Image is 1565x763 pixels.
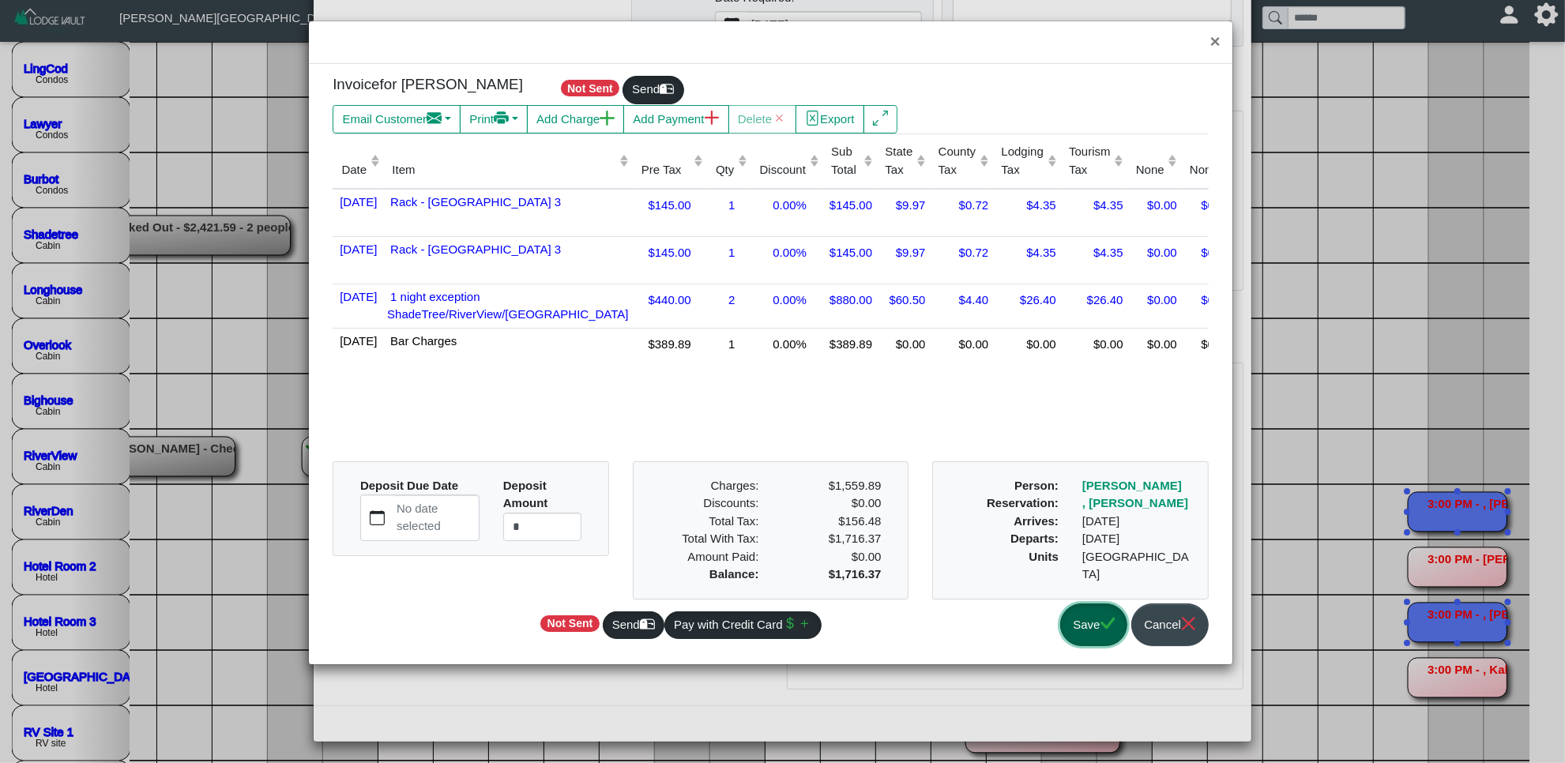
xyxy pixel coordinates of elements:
[648,530,770,548] div: Total With Tax:
[826,194,872,215] div: $145.00
[796,105,864,133] button: file excelExport
[933,194,988,215] div: $0.72
[996,333,1056,354] div: $0.00
[996,288,1056,310] div: $26.40
[880,288,925,310] div: $60.50
[337,192,377,209] span: [DATE]
[1190,161,1218,179] div: None
[648,494,770,513] div: Discounts:
[370,510,385,525] svg: calendar
[603,611,664,640] button: Sendmailbox2
[873,111,888,126] svg: arrows angle expand
[1185,241,1231,262] div: $0.00
[380,76,523,92] span: for [PERSON_NAME]
[1100,616,1115,631] svg: check
[797,616,812,631] svg: plus
[805,111,820,126] svg: file excel
[1136,161,1164,179] div: None
[637,241,703,262] div: $145.00
[664,611,822,640] button: Pay with Credit Cardcurrency dollarplus
[1131,333,1177,354] div: $0.00
[648,477,770,495] div: Charges:
[711,241,747,262] div: 1
[341,161,367,179] div: Date
[623,76,684,104] button: Sendmailbox2
[783,513,882,531] div: $156.48
[933,333,988,354] div: $0.00
[337,239,377,256] span: [DATE]
[1082,479,1182,492] a: [PERSON_NAME]
[1014,514,1059,528] b: Arrives:
[387,287,628,321] span: 1 night exception ShadeTree/RiverView/[GEOGRAPHIC_DATA]
[1010,532,1059,545] b: Departs:
[829,567,882,581] b: $1,716.37
[640,616,655,631] svg: mailbox2
[709,567,759,581] b: Balance:
[1070,548,1205,584] div: [GEOGRAPHIC_DATA]
[1131,288,1177,310] div: $0.00
[711,288,747,310] div: 2
[880,241,925,262] div: $9.97
[826,333,872,354] div: $389.89
[880,333,925,354] div: $0.00
[360,479,458,492] b: Deposit Due Date
[933,241,988,262] div: $0.72
[387,239,561,256] span: Rack - [GEOGRAPHIC_DATA] 3
[831,143,860,179] div: Sub Total
[885,143,912,179] div: State Tax
[783,616,798,631] svg: currency dollar
[1064,288,1123,310] div: $26.40
[1131,194,1177,215] div: $0.00
[711,333,747,354] div: 1
[826,288,872,310] div: $880.00
[705,111,720,126] svg: plus lg
[427,111,442,126] svg: envelope fill
[1002,143,1044,179] div: Lodging Tax
[754,333,818,354] div: 0.00%
[996,194,1056,215] div: $4.35
[829,479,882,492] span: $1,559.89
[1064,194,1123,215] div: $4.35
[1064,241,1123,262] div: $4.35
[1082,496,1188,509] a: , [PERSON_NAME]
[503,479,548,510] b: Deposit Amount
[863,105,897,133] button: arrows angle expand
[1070,513,1205,531] div: [DATE]
[1069,143,1111,179] div: Tourism Tax
[393,495,479,539] label: No date selected
[1131,241,1177,262] div: $0.00
[540,615,600,632] span: Not Sent
[392,161,615,179] div: Item
[1181,616,1196,631] svg: x
[387,331,457,348] span: Bar Charges
[1185,194,1231,215] div: $0.00
[387,192,561,209] span: Rack - [GEOGRAPHIC_DATA] 3
[1185,333,1231,354] div: $0.00
[337,287,377,303] span: [DATE]
[660,81,675,96] svg: mailbox2
[648,548,770,566] div: Amount Paid:
[623,105,728,133] button: Add Paymentplus lg
[880,194,925,215] div: $9.97
[1198,21,1232,63] button: Close
[494,111,509,126] svg: printer fill
[361,495,393,539] button: calendar
[648,513,770,531] div: Total Tax:
[637,333,703,354] div: $389.89
[337,331,377,348] span: [DATE]
[460,105,528,133] button: Printprinter fill
[1070,530,1205,548] div: [DATE]
[1029,550,1059,563] b: Units
[939,143,976,179] div: County Tax
[760,161,806,179] div: Discount
[527,105,624,133] button: Add Chargeplus lg
[728,105,797,133] button: Deletex
[716,161,734,179] div: Qty
[1064,333,1123,354] div: $0.00
[771,530,893,548] div: $1,716.37
[771,494,893,513] div: $0.00
[826,241,872,262] div: $145.00
[1060,603,1127,647] button: Savecheck
[754,288,818,310] div: 0.00%
[333,105,461,133] button: Email Customerenvelope fill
